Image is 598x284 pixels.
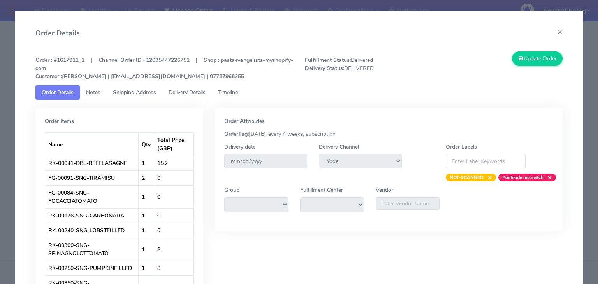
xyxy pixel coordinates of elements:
span: × [484,174,492,181]
span: Order Details [42,89,74,96]
label: Fulfillment Center [300,186,343,194]
th: Name [45,133,139,156]
td: 2 [139,170,154,185]
td: RK-00041-DBL-BEEFLASAGNE [45,156,139,170]
td: 0 [154,223,194,238]
span: Shipping Address [113,89,156,96]
td: RK-00176-SNG-CARBONARA [45,208,139,223]
button: Close [551,22,569,42]
span: Notes [86,89,100,96]
label: Order Labels [446,143,477,151]
td: 1 [139,185,154,208]
strong: Order Items [45,117,74,125]
td: RK-00300-SNG-SPINAGNOLOTTOMATO [45,238,139,261]
strong: NOT-SCANNED [450,174,484,181]
span: Delivery Details [169,89,206,96]
td: 15.2 [154,156,194,170]
td: 0 [154,170,194,185]
td: 8 [154,238,194,261]
span: × [543,174,552,181]
strong: Fulfillment Status: [305,56,351,64]
strong: Delivery Status: [305,65,344,72]
td: FG-00091-SNG-TIRAMISU [45,170,139,185]
th: Total Price (GBP) [154,133,194,156]
td: 1 [139,261,154,275]
label: Group [224,186,239,194]
strong: Customer : [35,73,62,80]
span: Delivered DELIVERED [299,56,434,81]
td: 1 [139,156,154,170]
strong: Order : #1617911_1 | Channel Order ID : 12035447226751 | Shop : pastaevangelists-myshopify-com [P... [35,56,293,80]
div: [DATE], every 4 weeks, subscription [218,130,559,138]
strong: Postcode mismatch [502,174,543,181]
ul: Tabs [35,85,563,100]
td: RK-00240-SNG-LOBSTFILLED [45,223,139,238]
input: Enter Label Keywords [446,154,526,168]
td: 1 [139,208,154,223]
strong: Order Attributes [224,117,265,125]
label: Delivery date [224,143,255,151]
h4: Order Details [35,28,80,39]
td: 8 [154,261,194,275]
label: Delivery Channel [319,143,359,151]
td: 0 [154,208,194,223]
td: 0 [154,185,194,208]
input: Enter Vendor Name [376,197,440,210]
td: 1 [139,238,154,261]
span: Timeline [218,89,238,96]
td: FG-00084-SNG-FOCACCIATOMATO [45,185,139,208]
button: Update Order [512,51,563,66]
td: 1 [139,223,154,238]
th: Qty [139,133,154,156]
strong: OrderTag: [224,130,249,138]
td: RK-00250-SNG-PUMPKINFILLED [45,261,139,275]
label: Vendor [376,186,393,194]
